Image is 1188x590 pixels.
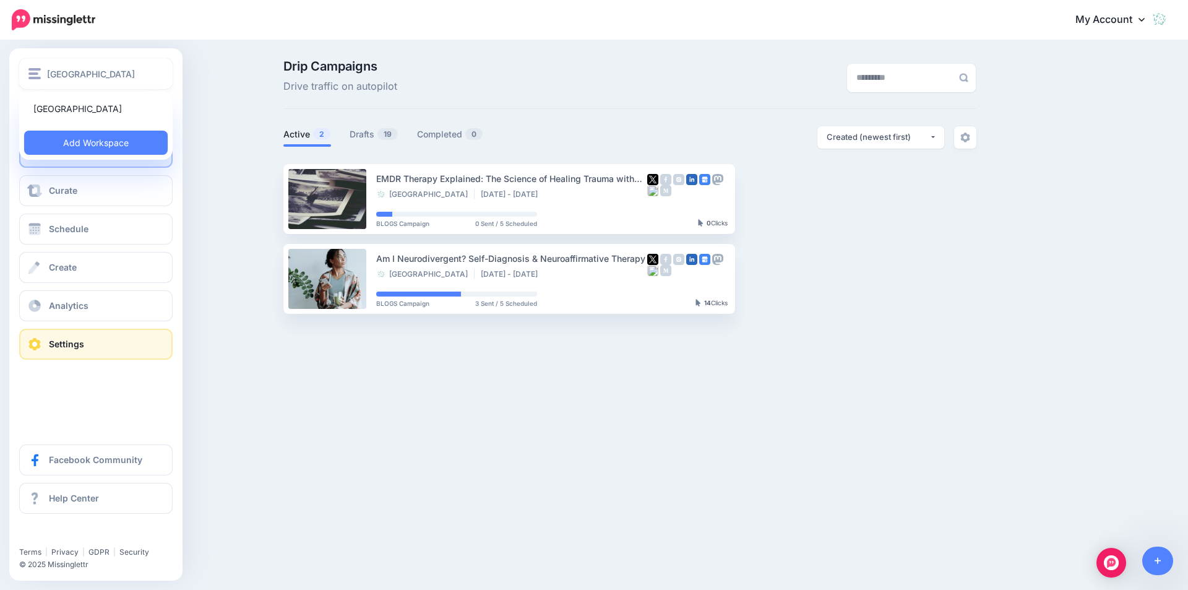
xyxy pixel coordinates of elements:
[1096,548,1126,578] div: Open Intercom Messenger
[283,60,397,72] span: Drip Campaigns
[712,174,723,185] img: mastodon-grey-square.png
[712,254,723,265] img: mastodon-grey-square.png
[417,127,483,142] a: Completed0
[660,254,671,265] img: facebook-grey-square.png
[660,265,671,276] img: medium-grey-square.png
[19,175,173,206] a: Curate
[283,127,331,142] a: Active2
[660,174,671,185] img: facebook-grey-square.png
[119,547,149,557] a: Security
[827,131,929,143] div: Created (newest first)
[12,9,95,30] img: Missinglettr
[19,547,41,557] a: Terms
[24,97,168,121] a: [GEOGRAPHIC_DATA]
[481,189,544,199] li: [DATE] - [DATE]
[465,128,483,140] span: 0
[49,339,84,349] span: Settings
[376,251,647,266] div: Am I Neurodivergent? Self-Diagnosis & Neuroaffirmative Therapy
[313,128,330,140] span: 2
[49,223,88,234] span: Schedule
[686,254,697,265] img: linkedin-square.png
[647,254,658,265] img: twitter-square.png
[45,547,48,557] span: |
[481,269,544,279] li: [DATE] - [DATE]
[350,127,398,142] a: Drafts19
[376,189,475,199] li: [GEOGRAPHIC_DATA]
[475,300,537,306] span: 3 Sent / 5 Scheduled
[376,300,429,306] span: BLOGS Campaign
[707,219,711,227] b: 0
[695,299,701,306] img: pointer-grey-darker.png
[960,132,970,142] img: settings-grey.png
[698,220,728,227] div: Clicks
[19,558,180,571] li: © 2025 Missinglettr
[475,220,537,227] span: 0 Sent / 5 Scheduled
[28,68,41,79] img: menu.png
[19,252,173,283] a: Create
[88,547,110,557] a: GDPR
[283,79,397,95] span: Drive traffic on autopilot
[660,185,671,196] img: medium-grey-square.png
[24,131,168,155] a: Add Workspace
[704,299,711,306] b: 14
[19,329,173,360] a: Settings
[49,454,142,465] span: Facebook Community
[19,214,173,245] a: Schedule
[47,67,135,81] span: [GEOGRAPHIC_DATA]
[49,185,77,196] span: Curate
[49,262,77,272] span: Create
[647,265,658,276] img: bluesky-grey-square.png
[19,58,173,89] button: [GEOGRAPHIC_DATA]
[19,483,173,514] a: Help Center
[698,219,704,227] img: pointer-grey-darker.png
[695,300,728,307] div: Clicks
[49,300,88,311] span: Analytics
[19,445,173,475] a: Facebook Community
[19,290,173,321] a: Analytics
[51,547,79,557] a: Privacy
[686,174,697,185] img: linkedin-square.png
[959,73,968,82] img: search-grey-6.png
[113,547,116,557] span: |
[49,493,99,503] span: Help Center
[673,174,684,185] img: instagram-grey-square.png
[1063,5,1169,35] a: My Account
[376,220,429,227] span: BLOGS Campaign
[673,254,684,265] img: instagram-grey-square.png
[19,529,113,542] iframe: Twitter Follow Button
[699,254,710,265] img: google_business-square.png
[647,174,658,185] img: twitter-square.png
[376,171,647,186] div: EMDR Therapy Explained: The Science of Healing Trauma with Eye Movement
[82,547,85,557] span: |
[647,185,658,196] img: bluesky-grey-square.png
[376,269,475,279] li: [GEOGRAPHIC_DATA]
[817,126,944,149] button: Created (newest first)
[699,174,710,185] img: google_business-square.png
[377,128,398,140] span: 19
